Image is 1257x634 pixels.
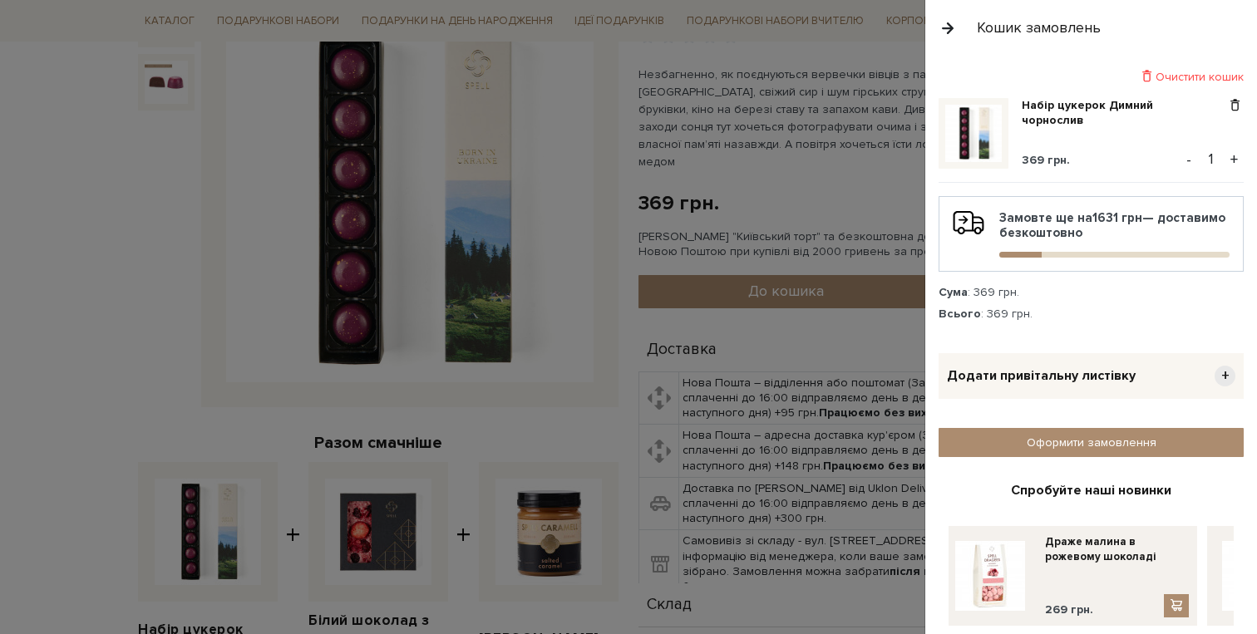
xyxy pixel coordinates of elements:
a: Драже малина в рожевому шоколаді [1045,534,1189,564]
div: Очистити кошик [939,69,1244,85]
span: Додати привітальну листівку [947,367,1136,385]
b: 1631 грн [1092,210,1142,225]
div: Спробуйте наші новинки [949,482,1234,499]
div: Кошик замовлень [977,18,1101,37]
img: Набір цукерок Димний чорнослив [945,105,1002,161]
div: Замовте ще на — доставимо безкоштовно [953,210,1230,258]
strong: Всього [939,307,981,321]
a: Набір цукерок Димний чорнослив [1022,98,1226,128]
span: 369 грн. [1022,153,1070,167]
button: + [1225,147,1244,172]
button: - [1181,147,1197,172]
img: Драже малина в рожевому шоколаді [955,541,1025,611]
span: + [1215,366,1235,386]
div: : 369 грн. [939,285,1244,300]
strong: Сума [939,285,968,299]
div: : 369 грн. [939,307,1244,322]
span: 269 грн. [1045,602,1093,617]
a: Оформити замовлення [939,428,1244,457]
